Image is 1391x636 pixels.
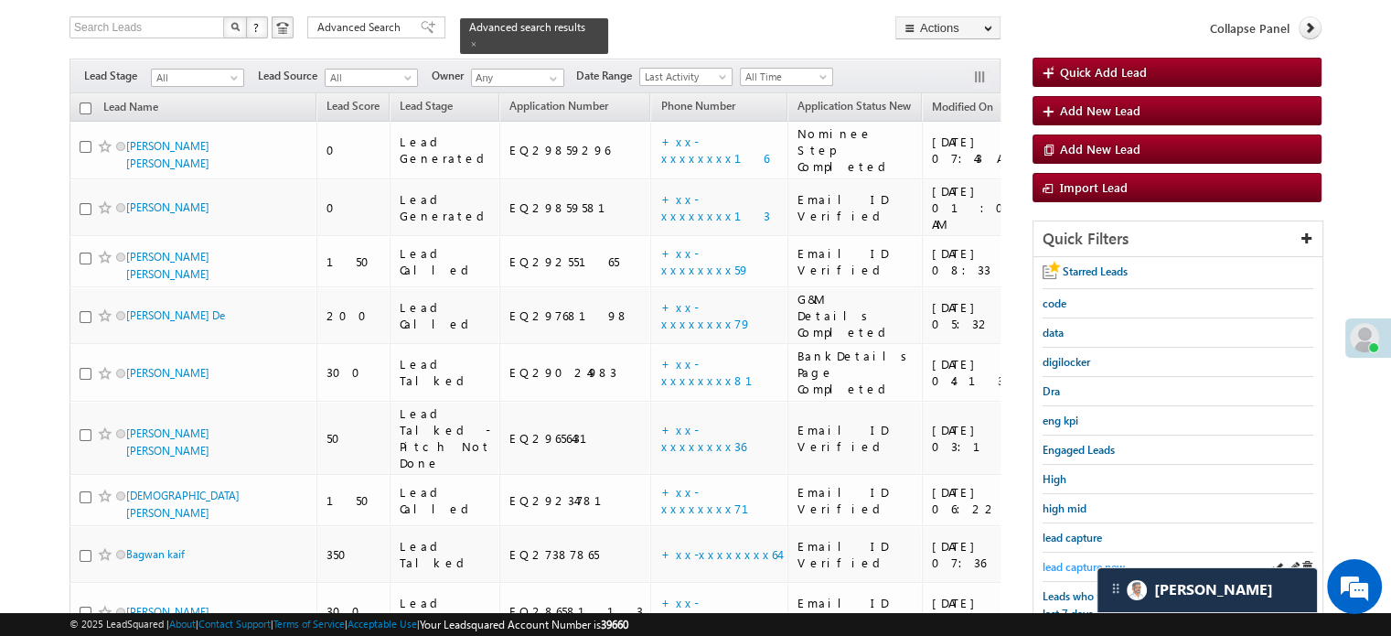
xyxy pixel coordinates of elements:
[509,253,643,270] div: EQ29255165
[84,68,151,84] span: Lead Stage
[797,291,914,340] div: G&M Details Completed
[1043,326,1064,340] span: data
[1097,567,1318,613] div: carter-dragCarter[PERSON_NAME]
[126,366,209,380] a: [PERSON_NAME]
[797,245,914,278] div: Email ID Verified
[432,68,471,84] span: Owner
[126,250,209,281] a: [PERSON_NAME] [PERSON_NAME]
[300,9,344,53] div: Minimize live chat window
[1043,296,1066,310] span: code
[95,96,307,120] div: Leave a message
[797,191,914,224] div: Email ID Verified
[1060,141,1140,156] span: Add New Lead
[326,199,381,216] div: 0
[509,99,608,113] span: Application Number
[326,492,381,509] div: 150
[268,498,332,523] em: Submit
[576,68,639,84] span: Date Range
[797,125,914,175] div: Nominee Step Completed
[932,484,1046,517] div: [DATE] 06:22 AM
[469,20,585,34] span: Advanced search results
[400,191,491,224] div: Lead Generated
[540,70,562,88] a: Show All Items
[400,245,491,278] div: Lead Called
[198,618,271,630] a: Contact Support
[932,100,993,113] span: Modified On
[797,99,911,113] span: Application Status New
[1043,589,1197,620] span: Leads who visited website in the last 7 days
[326,430,381,447] div: 50
[500,96,617,120] a: Application Number
[230,22,240,31] img: Search
[94,97,167,121] a: Lead Name
[932,538,1046,571] div: [DATE] 07:36 PM
[317,96,389,120] a: Lead Score
[1127,580,1147,600] img: Carter
[1060,102,1140,118] span: Add New Lead
[348,618,417,630] a: Acceptable Use
[660,356,774,388] a: +xx-xxxxxxxx81
[1043,531,1102,544] span: lead capture
[639,68,733,86] a: Last Activity
[509,307,643,324] div: EQ29768198
[1063,264,1128,278] span: Starred Leads
[326,364,381,381] div: 300
[1210,20,1289,37] span: Collapse Panel
[326,546,381,563] div: 350
[932,356,1046,389] div: [DATE] 04:13 PM
[152,70,239,86] span: All
[740,68,833,86] a: All Time
[126,489,240,520] a: [DEMOGRAPHIC_DATA][PERSON_NAME]
[932,595,1046,628] div: [DATE] 08:25 AM
[126,200,209,214] a: [PERSON_NAME]
[797,538,914,571] div: Email ID Verified
[126,139,209,170] a: [PERSON_NAME] [PERSON_NAME]
[932,134,1046,167] div: [DATE] 07:43 AM
[660,134,768,166] a: +xx-xxxxxxxx16
[326,99,380,113] span: Lead Score
[1043,443,1115,457] span: Engaged Leads
[126,426,209,458] a: [PERSON_NAME] [PERSON_NAME]
[932,245,1046,278] div: [DATE] 08:33 PM
[326,253,381,270] div: 150
[273,618,345,630] a: Terms of Service
[420,618,628,631] span: Your Leadsquared Account Number is
[651,96,744,120] a: Phone Number
[923,96,1020,120] a: Modified On (sorted descending)
[660,422,745,454] a: +xx-xxxxxxxx36
[325,69,418,87] a: All
[1043,355,1090,369] span: digilocker
[258,68,325,84] span: Lead Source
[1033,221,1322,257] div: Quick Filters
[509,603,643,620] div: EQ28658113
[1043,384,1060,398] span: Dra
[326,70,412,86] span: All
[660,546,778,562] a: +xx-xxxxxxxx64
[660,299,751,331] a: +xx-xxxxxxxx79
[1043,501,1086,515] span: high mid
[660,595,776,627] a: +xx-xxxxxxxx21
[895,16,1000,39] button: Actions
[400,99,453,113] span: Lead Stage
[1043,560,1125,574] span: lead capture new
[996,101,1011,115] span: (sorted descending)
[797,422,914,455] div: Email ID Verified
[660,484,770,516] a: +xx-xxxxxxxx71
[169,618,196,630] a: About
[509,430,643,447] div: EQ29656431
[509,546,643,563] div: EQ27387865
[400,538,491,571] div: Lead Talked
[788,96,920,120] a: Application Status New
[471,69,564,87] input: Type to Search
[326,603,381,620] div: 300
[126,547,185,561] a: Bagwan kaif
[660,191,769,223] a: +xx-xxxxxxxx13
[126,308,225,322] a: [PERSON_NAME] De
[151,69,244,87] a: All
[1060,64,1147,80] span: Quick Add Lead
[400,356,491,389] div: Lead Talked
[126,605,209,619] a: [PERSON_NAME]
[509,492,643,509] div: EQ29234781
[509,142,643,158] div: EQ29859296
[400,405,491,471] div: Lead Talked - Pitch Not Done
